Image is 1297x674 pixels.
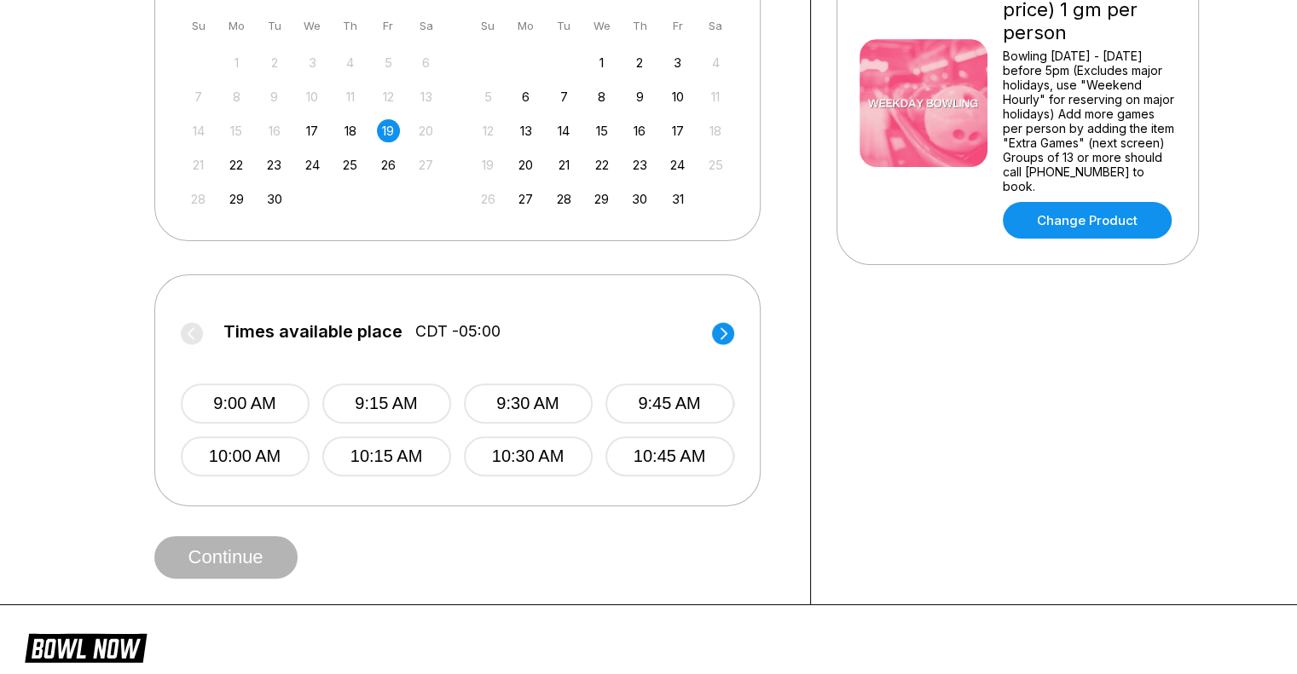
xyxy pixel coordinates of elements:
[339,119,362,142] div: Choose Thursday, September 18th, 2025
[263,14,286,37] div: Tu
[223,322,402,341] span: Times available place
[225,153,248,176] div: Choose Monday, September 22nd, 2025
[605,383,734,423] button: 9:45 AM
[553,85,576,108] div: Choose Tuesday, October 7th, 2025
[1003,202,1172,239] a: Change Product
[704,153,727,176] div: Not available Saturday, October 25th, 2025
[339,14,362,37] div: Th
[464,383,593,423] button: 9:30 AM
[225,51,248,74] div: Not available Monday, September 1st, 2025
[187,153,210,176] div: Not available Sunday, September 21st, 2025
[187,187,210,210] div: Not available Sunday, September 28th, 2025
[590,153,613,176] div: Choose Wednesday, October 22nd, 2025
[225,187,248,210] div: Choose Monday, September 29th, 2025
[181,436,310,476] button: 10:00 AM
[666,153,689,176] div: Choose Friday, October 24th, 2025
[377,85,400,108] div: Not available Friday, September 12th, 2025
[704,14,727,37] div: Sa
[477,119,500,142] div: Not available Sunday, October 12th, 2025
[514,119,537,142] div: Choose Monday, October 13th, 2025
[477,153,500,176] div: Not available Sunday, October 19th, 2025
[628,153,651,176] div: Choose Thursday, October 23rd, 2025
[301,85,324,108] div: Not available Wednesday, September 10th, 2025
[514,85,537,108] div: Choose Monday, October 6th, 2025
[225,14,248,37] div: Mo
[474,49,730,210] div: month 2025-10
[628,119,651,142] div: Choose Thursday, October 16th, 2025
[514,14,537,37] div: Mo
[628,187,651,210] div: Choose Thursday, October 30th, 2025
[377,14,400,37] div: Fr
[477,187,500,210] div: Not available Sunday, October 26th, 2025
[704,85,727,108] div: Not available Saturday, October 11th, 2025
[704,51,727,74] div: Not available Saturday, October 4th, 2025
[553,187,576,210] div: Choose Tuesday, October 28th, 2025
[263,119,286,142] div: Not available Tuesday, September 16th, 2025
[477,14,500,37] div: Su
[185,49,441,210] div: month 2025-09
[339,51,362,74] div: Not available Thursday, September 4th, 2025
[590,14,613,37] div: We
[301,153,324,176] div: Choose Wednesday, September 24th, 2025
[514,187,537,210] div: Choose Monday, October 27th, 2025
[414,51,437,74] div: Not available Saturday, September 6th, 2025
[553,119,576,142] div: Choose Tuesday, October 14th, 2025
[666,51,689,74] div: Choose Friday, October 3rd, 2025
[263,187,286,210] div: Choose Tuesday, September 30th, 2025
[666,187,689,210] div: Choose Friday, October 31st, 2025
[590,85,613,108] div: Choose Wednesday, October 8th, 2025
[415,322,501,341] span: CDT -05:00
[301,51,324,74] div: Not available Wednesday, September 3rd, 2025
[225,119,248,142] div: Not available Monday, September 15th, 2025
[181,383,310,423] button: 9:00 AM
[704,119,727,142] div: Not available Saturday, October 18th, 2025
[477,85,500,108] div: Not available Sunday, October 5th, 2025
[339,85,362,108] div: Not available Thursday, September 11th, 2025
[666,14,689,37] div: Fr
[666,85,689,108] div: Choose Friday, October 10th, 2025
[263,51,286,74] div: Not available Tuesday, September 2nd, 2025
[590,119,613,142] div: Choose Wednesday, October 15th, 2025
[628,85,651,108] div: Choose Thursday, October 9th, 2025
[377,153,400,176] div: Choose Friday, September 26th, 2025
[187,119,210,142] div: Not available Sunday, September 14th, 2025
[553,14,576,37] div: Tu
[377,51,400,74] div: Not available Friday, September 5th, 2025
[590,51,613,74] div: Choose Wednesday, October 1st, 2025
[263,85,286,108] div: Not available Tuesday, September 9th, 2025
[514,153,537,176] div: Choose Monday, October 20th, 2025
[322,383,451,423] button: 9:15 AM
[187,14,210,37] div: Su
[414,119,437,142] div: Not available Saturday, September 20th, 2025
[605,436,734,476] button: 10:45 AM
[225,85,248,108] div: Not available Monday, September 8th, 2025
[414,14,437,37] div: Sa
[322,436,451,476] button: 10:15 AM
[590,187,613,210] div: Choose Wednesday, October 29th, 2025
[1003,49,1176,193] div: Bowling [DATE] - [DATE] before 5pm (Excludes major holidays, use "Weekend Hourly" for reserving o...
[464,436,593,476] button: 10:30 AM
[339,153,362,176] div: Choose Thursday, September 25th, 2025
[263,153,286,176] div: Choose Tuesday, September 23rd, 2025
[414,153,437,176] div: Not available Saturday, September 27th, 2025
[377,119,400,142] div: Choose Friday, September 19th, 2025
[301,119,324,142] div: Choose Wednesday, September 17th, 2025
[860,39,987,167] img: Weekday (regular price) 1 gm per person
[553,153,576,176] div: Choose Tuesday, October 21st, 2025
[301,14,324,37] div: We
[628,14,651,37] div: Th
[628,51,651,74] div: Choose Thursday, October 2nd, 2025
[414,85,437,108] div: Not available Saturday, September 13th, 2025
[187,85,210,108] div: Not available Sunday, September 7th, 2025
[666,119,689,142] div: Choose Friday, October 17th, 2025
